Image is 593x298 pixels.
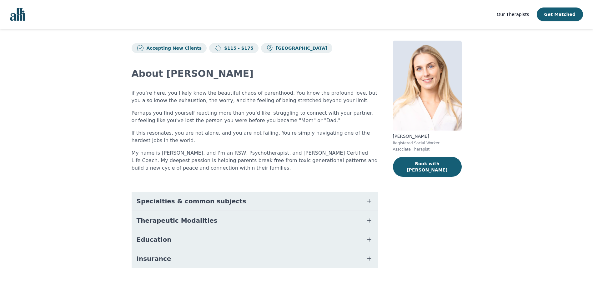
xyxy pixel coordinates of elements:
[393,147,462,152] p: Associate Therapist
[132,149,378,172] p: My name is [PERSON_NAME], and I'm an RSW, Psychotherapist, and [PERSON_NAME] Certified Life Coach...
[132,68,378,79] h2: About [PERSON_NAME]
[497,12,529,17] span: Our Therapists
[393,157,462,177] button: Book with [PERSON_NAME]
[132,129,378,144] p: If this resonates, you are not alone, and you are not failing. You're simply navigating one of th...
[132,249,378,268] button: Insurance
[132,192,378,211] button: Specialties & common subjects
[393,141,462,146] p: Registered Social Worker
[132,89,378,104] p: if you’re here, you likely know the beautiful chaos of parenthood. You know the profound love, bu...
[274,45,327,51] p: [GEOGRAPHIC_DATA]
[497,11,529,18] a: Our Therapists
[137,197,246,206] span: Specialties & common subjects
[132,211,378,230] button: Therapeutic Modalities
[137,254,171,263] span: Insurance
[222,45,254,51] p: $115 - $175
[144,45,202,51] p: Accepting New Clients
[393,133,462,139] p: [PERSON_NAME]
[137,235,172,244] span: Education
[137,216,218,225] span: Therapeutic Modalities
[132,230,378,249] button: Education
[537,7,583,21] button: Get Matched
[10,8,25,21] img: alli logo
[132,109,378,124] p: Perhaps you find yourself reacting more than you’d like, struggling to connect with your partner,...
[393,41,462,131] img: Danielle_Djelic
